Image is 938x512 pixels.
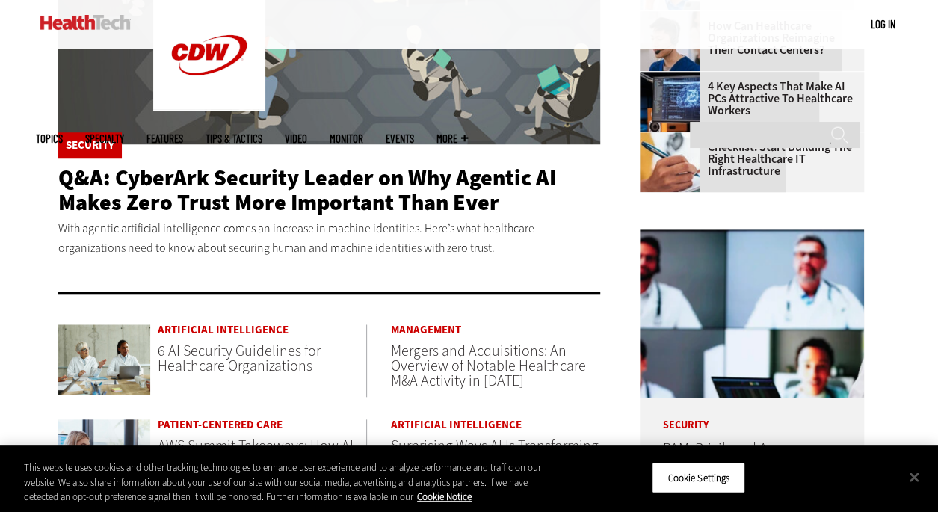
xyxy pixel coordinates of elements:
a: Artificial Intelligence [158,324,366,336]
span: More [436,133,468,144]
div: User menu [871,16,895,32]
img: Home [40,15,131,30]
a: AWS Summit Takeaways: How AI, the Cloud and Interoperability Center the Patient [158,436,357,486]
a: Log in [871,17,895,31]
a: Patient-Centered Care [158,419,366,431]
a: Person with a clipboard checking a list [640,132,707,144]
a: Checklist: Start Building the Right Healthcare IT Infrastructure [640,141,855,177]
a: Management [391,324,600,336]
span: Topics [36,133,63,144]
img: Doctors discussing data in a meeting [58,419,151,490]
a: Video [285,133,307,144]
img: Person with a clipboard checking a list [640,132,700,192]
img: Doctors meeting in the office [58,324,151,395]
span: Specialty [85,133,124,144]
a: PAM: Privileged Access Management in Remote and Hybrid Healthcare Work [662,439,836,490]
button: Close [898,460,931,493]
a: Q&A: CyberArk Security Leader on Why Agentic AI Makes Zero Trust More Important Than Ever [58,163,556,218]
a: Events [386,133,414,144]
a: Surprising Ways AI Is Transforming Care Delivery [391,436,599,471]
p: Security [640,398,864,431]
a: MonITor [330,133,363,144]
a: More information about your privacy [417,490,472,503]
a: Artificial Intelligence [391,419,600,431]
a: 6 AI Security Guidelines for Healthcare Organizations [158,341,321,376]
a: Mergers and Acquisitions: An Overview of Notable Healthcare M&A Activity in [DATE] [391,341,586,391]
button: Cookie Settings [652,462,745,493]
img: remote call with care team [640,229,864,398]
p: With agentic artificial intelligence comes an increase in machine identities. Here’s what healthc... [58,219,601,257]
a: Features [146,133,183,144]
a: CDW [153,99,265,114]
div: This website uses cookies and other tracking technologies to enhance user experience and to analy... [24,460,563,505]
a: Tips & Tactics [206,133,262,144]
